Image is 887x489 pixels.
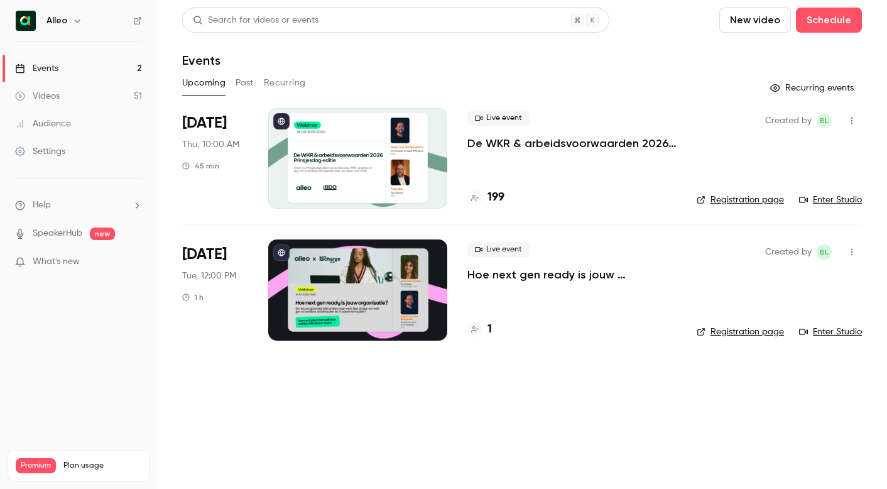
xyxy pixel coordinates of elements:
button: Recurring [264,73,306,93]
a: 199 [467,189,504,206]
button: Recurring events [765,78,862,98]
span: Tue, 12:00 PM [182,270,236,282]
span: Bernice Lohr [817,245,832,260]
div: 1 h [182,292,204,302]
span: [DATE] [182,113,227,133]
div: 45 min [182,161,219,171]
h4: 1 [487,321,492,338]
div: Events [15,62,58,75]
a: Enter Studio [799,194,862,206]
img: Alleo [16,11,36,31]
span: Live event [467,242,530,257]
div: Settings [15,145,65,158]
span: Created by [765,113,812,128]
span: What's new [33,255,80,268]
a: De WKR & arbeidsvoorwaarden 2026 - [DATE] editie [467,136,677,151]
span: Premium [16,458,56,473]
div: Sep 18 Thu, 10:00 AM (Europe/Amsterdam) [182,108,248,209]
span: Plan usage [63,461,141,471]
a: Enter Studio [799,326,862,338]
a: SpeakerHub [33,227,82,240]
h1: Events [182,53,220,68]
div: Audience [15,118,71,130]
div: Videos [15,90,60,102]
h6: Alleo [46,14,67,27]
button: Upcoming [182,73,226,93]
span: Help [33,199,51,212]
span: Bernice Lohr [817,113,832,128]
span: Created by [765,245,812,260]
span: Thu, 10:00 AM [182,138,239,151]
button: Schedule [796,8,862,33]
span: Live event [467,111,530,126]
div: Oct 14 Tue, 12:00 PM (Europe/Amsterdam) [182,239,248,340]
a: Registration page [697,326,784,338]
li: help-dropdown-opener [15,199,142,212]
span: BL [820,113,829,128]
span: new [90,228,115,240]
iframe: Noticeable Trigger [127,256,142,268]
button: Past [236,73,254,93]
span: [DATE] [182,245,227,265]
div: Search for videos or events [193,14,318,27]
span: BL [820,245,829,260]
a: Hoe next gen ready is jouw organisatie? Alleo x The Recharge Club [467,267,677,282]
h4: 199 [487,189,504,206]
a: Registration page [697,194,784,206]
a: 1 [467,321,492,338]
button: New video [719,8,791,33]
